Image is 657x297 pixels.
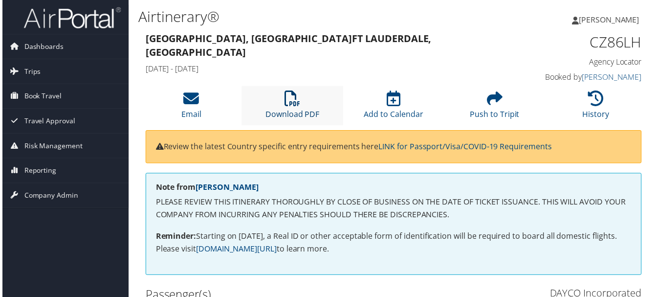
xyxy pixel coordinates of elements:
span: Reporting [22,160,54,184]
h1: Airtinerary® [137,6,480,27]
h1: CZ86LH [530,32,644,53]
p: Review the latest Country specific entry requirements here [154,141,634,154]
a: Add to Calendar [364,97,424,120]
a: Push to Tripit [471,97,521,120]
span: Travel Approval [22,110,73,134]
span: Book Travel [22,85,60,109]
a: History [584,97,611,120]
a: LINK for Passport/Visa/COVID-19 Requirements [379,142,553,153]
span: Risk Management [22,135,81,159]
strong: Note from [154,183,258,194]
a: [PERSON_NAME] [574,5,651,34]
span: Company Admin [22,184,76,209]
p: PLEASE REVIEW THIS ITINERARY THOROUGHLY BY CLOSE OF BUSINESS ON THE DATE OF TICKET ISSUANCE. THIS... [154,197,634,222]
a: [DOMAIN_NAME][URL] [195,245,276,256]
span: Dashboards [22,35,62,59]
h4: [DATE] - [DATE] [144,64,515,74]
strong: Reminder: [154,232,195,243]
span: Trips [22,60,39,84]
a: [PERSON_NAME] [584,72,644,83]
a: Download PDF [265,97,319,120]
h4: Booked by [530,72,644,83]
img: airportal-logo.png [22,6,119,29]
h4: Agency Locator [530,57,644,68]
strong: [GEOGRAPHIC_DATA], [GEOGRAPHIC_DATA] Ft Lauderdale, [GEOGRAPHIC_DATA] [144,32,432,59]
a: [PERSON_NAME] [195,183,258,194]
a: Email [180,97,200,120]
span: [PERSON_NAME] [581,14,641,25]
p: Starting on [DATE], a Real ID or other acceptable form of identification will be required to boar... [154,232,634,257]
